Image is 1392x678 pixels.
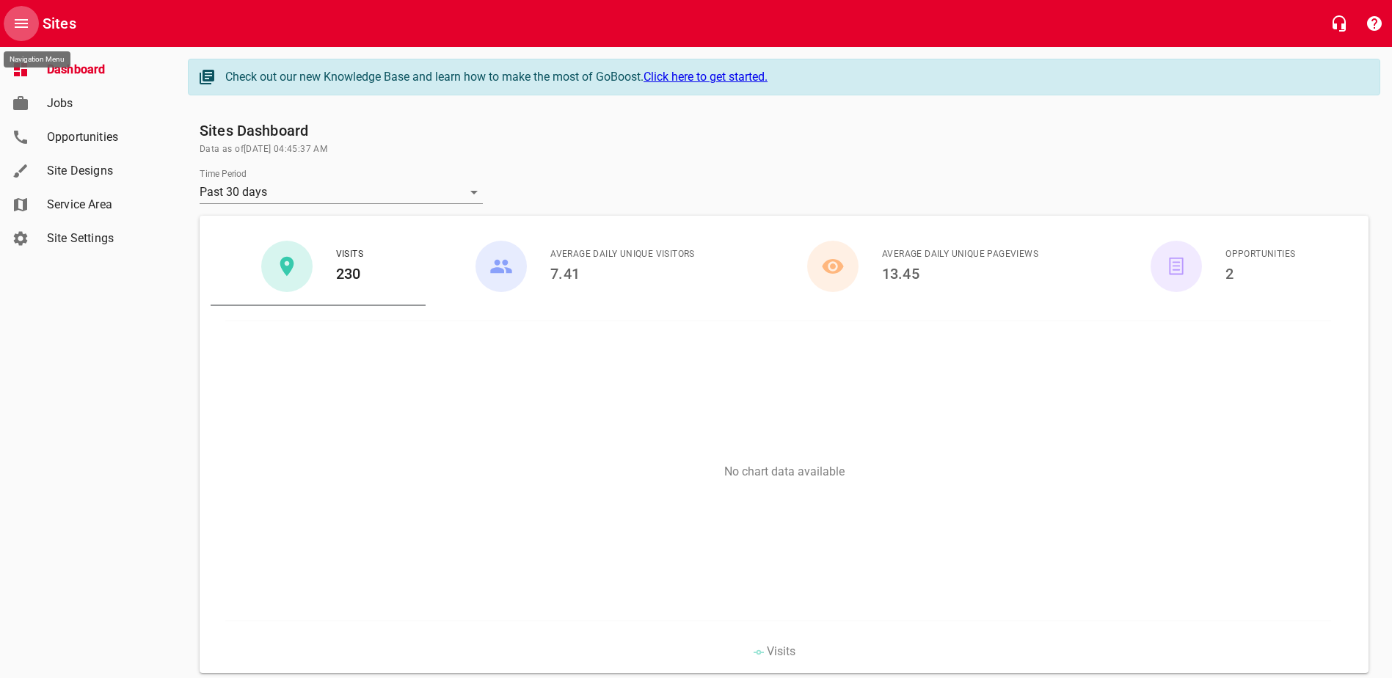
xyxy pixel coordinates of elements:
span: Data as of [DATE] 04:45:37 AM [200,142,1369,157]
span: Average Daily Unique Pageviews [882,247,1038,262]
h6: 13.45 [882,262,1038,285]
button: Support Portal [1357,6,1392,41]
span: Service Area [47,196,158,214]
span: Jobs [47,95,158,112]
div: Check out our new Knowledge Base and learn how to make the most of GoBoost. [225,68,1365,86]
h6: 7.41 [550,262,695,285]
p: No chart data available [211,464,1358,478]
h6: 230 [336,262,363,285]
button: Live Chat [1322,6,1357,41]
span: Opportunities [1225,247,1295,262]
h6: Sites Dashboard [200,119,1369,142]
h6: Sites [43,12,76,35]
span: Average Daily Unique Visitors [550,247,695,262]
a: Click here to get started. [644,70,768,84]
button: Open drawer [4,6,39,41]
span: Site Settings [47,230,158,247]
span: Opportunities [47,128,158,146]
span: Site Designs [47,162,158,180]
span: Visits [336,247,363,262]
h6: 2 [1225,262,1295,285]
label: Time Period [200,169,247,178]
span: Visits [767,644,795,658]
span: Dashboard [47,61,158,79]
div: Past 30 days [200,181,483,204]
